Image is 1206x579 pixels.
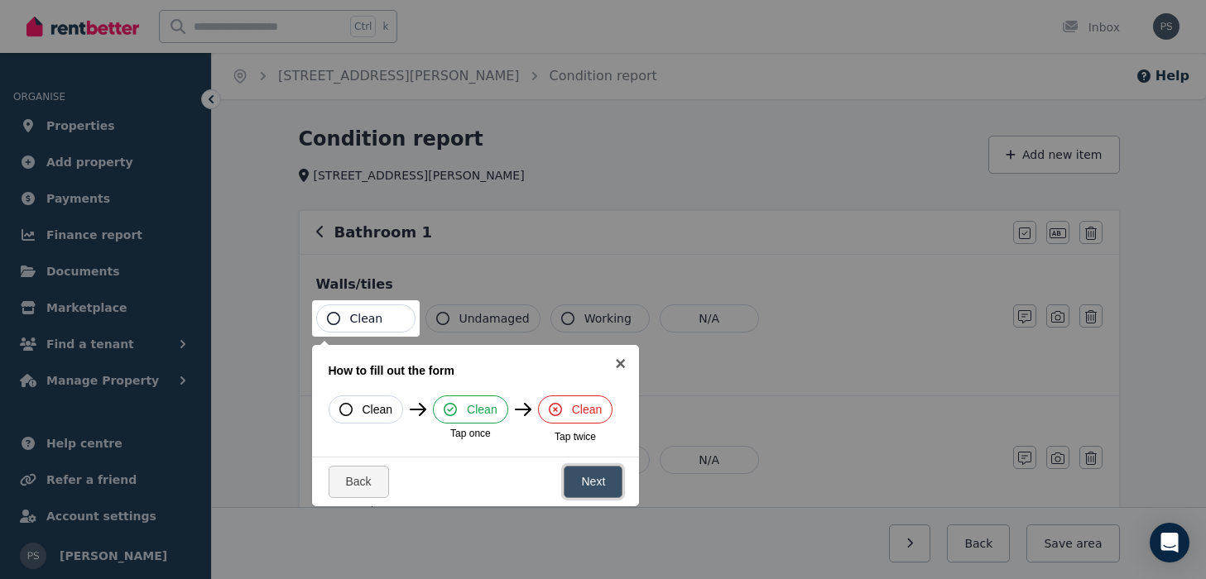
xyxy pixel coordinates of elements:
[450,427,491,440] span: Tap once
[564,466,622,498] a: Next
[602,345,639,382] a: ×
[363,401,393,418] span: Clean
[555,430,596,443] span: Tap twice
[329,395,404,423] button: Clean
[329,466,389,498] a: Back
[433,395,508,423] button: Clean
[572,401,603,418] span: Clean
[467,401,497,418] span: Clean
[538,395,613,423] button: Clean
[316,304,416,333] button: Clean
[1150,523,1189,562] div: Open Intercom Messenger
[350,310,383,327] span: Clean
